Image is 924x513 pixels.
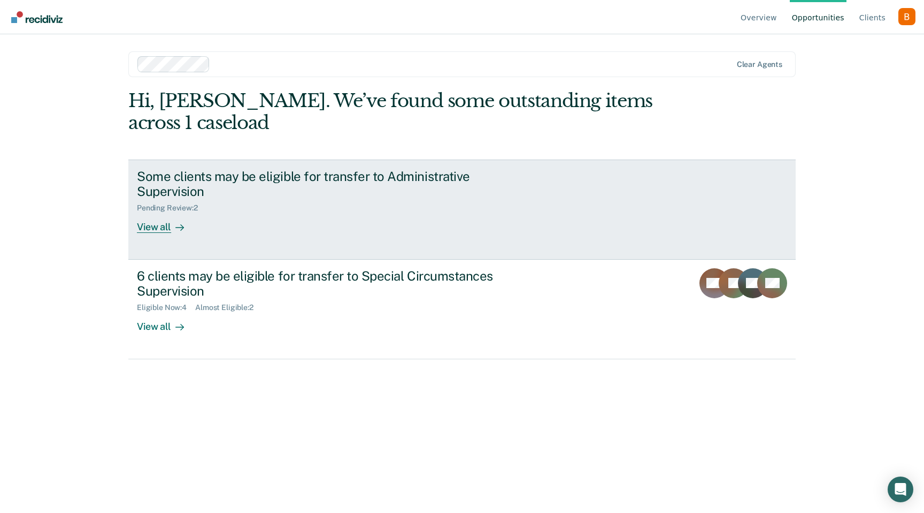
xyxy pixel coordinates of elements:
div: View all [137,213,197,233]
div: Pending Review : 2 [137,203,206,213]
button: Profile dropdown button [898,8,915,25]
a: 6 clients may be eligible for transfer to Special Circumstances SupervisionEligible Now:4Almost E... [128,260,796,359]
a: Some clients may be eligible for transfer to Administrative SupervisionPending Review:2View all [128,160,796,260]
div: 6 clients may be eligible for transfer to Special Circumstances Supervision [137,268,512,299]
div: View all [137,312,197,333]
div: Hi, [PERSON_NAME]. We’ve found some outstanding items across 1 caseload [128,90,662,134]
div: Clear agents [737,60,782,69]
div: Open Intercom Messenger [888,477,913,502]
img: Recidiviz [11,11,63,23]
div: Eligible Now : 4 [137,303,195,312]
div: Some clients may be eligible for transfer to Administrative Supervision [137,169,512,200]
div: Almost Eligible : 2 [195,303,262,312]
